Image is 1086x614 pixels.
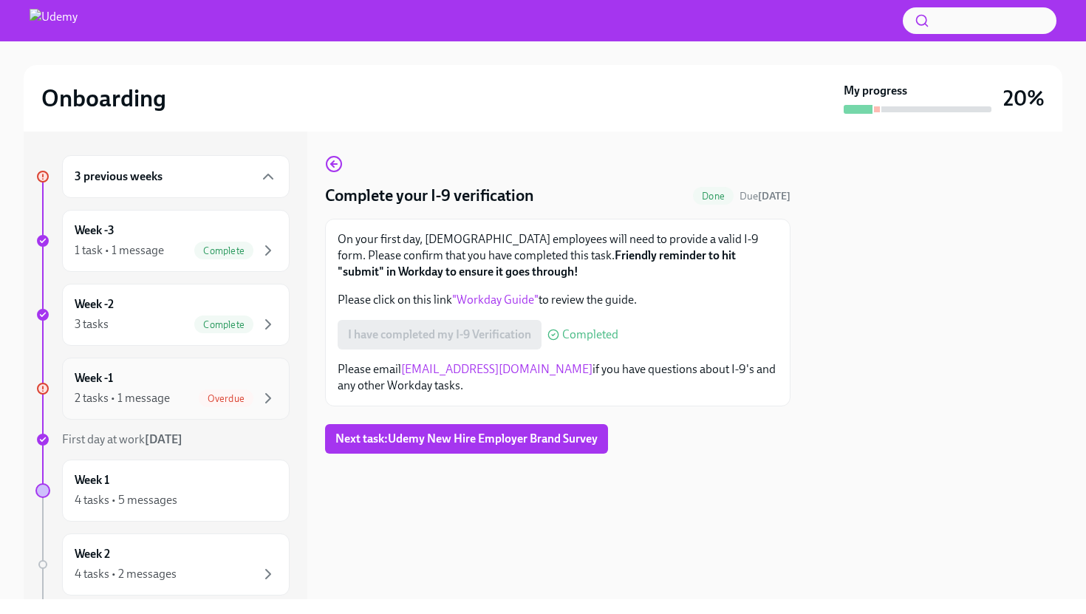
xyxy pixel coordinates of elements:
div: 1 task • 1 message [75,242,164,259]
strong: [DATE] [758,190,790,202]
a: Week -31 task • 1 messageComplete [35,210,290,272]
p: On your first day, [DEMOGRAPHIC_DATA] employees will need to provide a valid I-9 form. Please con... [338,231,778,280]
div: 4 tasks • 2 messages [75,566,177,582]
a: First day at work[DATE] [35,431,290,448]
button: Next task:Udemy New Hire Employer Brand Survey [325,424,608,454]
h3: 20% [1003,85,1045,112]
strong: [DATE] [145,432,182,446]
span: Next task : Udemy New Hire Employer Brand Survey [335,431,598,446]
h6: Week -3 [75,222,115,239]
h6: Week -2 [75,296,114,313]
img: Udemy [30,9,78,33]
span: Overdue [199,393,253,404]
div: 3 tasks [75,316,109,332]
span: Done [693,191,734,202]
a: Week -23 tasksComplete [35,284,290,346]
h6: Week 2 [75,546,110,562]
span: Complete [194,245,253,256]
div: 4 tasks • 5 messages [75,492,177,508]
span: First day at work [62,432,182,446]
strong: My progress [844,83,907,99]
span: August 27th, 2025 14:00 [740,189,790,203]
h4: Complete your I-9 verification [325,185,534,207]
p: Please email if you have questions about I-9's and any other Workday tasks. [338,361,778,394]
a: [EMAIL_ADDRESS][DOMAIN_NAME] [401,362,592,376]
span: Completed [562,329,618,341]
span: Complete [194,319,253,330]
a: Week -12 tasks • 1 messageOverdue [35,358,290,420]
a: "Workday Guide" [452,293,539,307]
div: 2 tasks • 1 message [75,390,170,406]
p: Please click on this link to review the guide. [338,292,778,308]
a: Week 24 tasks • 2 messages [35,533,290,596]
h2: Onboarding [41,83,166,113]
span: Due [740,190,790,202]
h6: Week -1 [75,370,113,386]
h6: 3 previous weeks [75,168,163,185]
a: Week 14 tasks • 5 messages [35,460,290,522]
h6: Week 1 [75,472,109,488]
div: 3 previous weeks [62,155,290,198]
